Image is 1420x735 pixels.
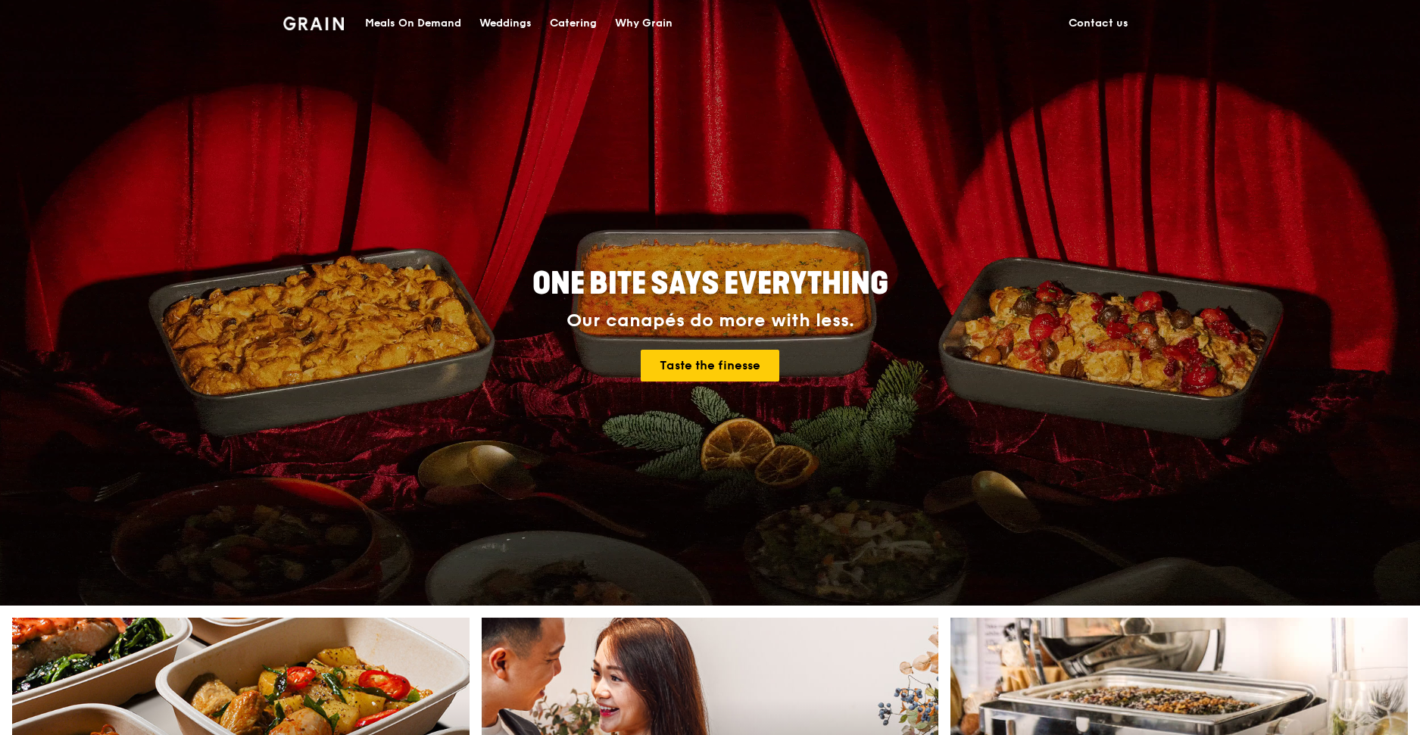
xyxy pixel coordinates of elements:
[479,1,532,46] div: Weddings
[615,1,673,46] div: Why Grain
[1060,1,1138,46] a: Contact us
[532,266,888,302] span: ONE BITE SAYS EVERYTHING
[641,350,779,382] a: Taste the finesse
[550,1,597,46] div: Catering
[365,1,461,46] div: Meals On Demand
[541,1,606,46] a: Catering
[470,1,541,46] a: Weddings
[438,310,983,332] div: Our canapés do more with less.
[283,17,345,30] img: Grain
[606,1,682,46] a: Why Grain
